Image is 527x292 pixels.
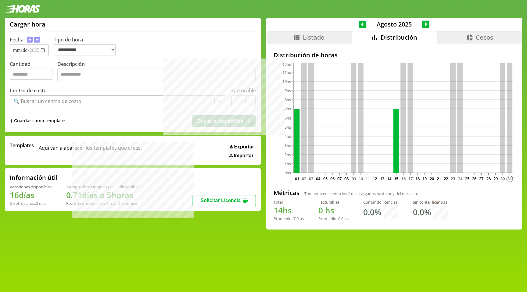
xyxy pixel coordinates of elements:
h2: Métricas [274,189,299,197]
tspan: 11hs [282,69,291,75]
text: 17 [408,176,413,181]
tspan: 9hs [285,88,291,93]
h2: Información útil [10,173,58,182]
span: +Guardar como template [10,118,65,124]
label: Tipo de hora [54,36,121,56]
text: 13 [380,176,384,181]
h1: Cargar hora [10,20,45,28]
div: De otros años: 3 días [10,201,52,206]
div: Facturables [318,199,349,205]
label: Cantidad [10,61,57,83]
span: 0 [318,205,323,216]
span: Cecos [476,33,493,41]
text: 20 [429,176,434,181]
span: Tomando en cuenta los días cargados hasta hoy del mes actual. [304,191,422,196]
text: 27 [479,176,483,181]
div: Sin contar licencias [413,199,448,205]
div: Promedio: hs [274,216,304,221]
text: 06 [330,176,335,181]
span: + [10,118,13,124]
text: 12 [373,176,377,181]
tspan: 8hs [285,97,291,102]
text: 01 [295,176,299,181]
span: 0.0 [338,216,343,221]
div: 🔍 Buscar un centro de costo [13,98,81,105]
span: 14 [274,205,283,216]
h2: Distribución de horas [274,51,515,59]
span: Aqui van a aparecer los templates que crees. [39,142,142,158]
text: 03 [309,176,313,181]
h1: 16 días [10,190,52,201]
h1: hs [318,205,349,216]
text: 08 [344,176,349,181]
text: 04 [316,176,321,181]
tspan: 3hs [285,143,291,148]
label: Facturable [231,87,256,94]
tspan: 6hs [285,115,291,121]
label: Fecha [10,36,23,43]
text: 26 [472,176,476,181]
span: Distribución [381,33,417,41]
span: 2 [348,191,350,196]
div: Total [274,199,304,205]
h1: 0.0 % [413,207,431,218]
text: 23 [451,176,455,181]
h1: 0.0 % [363,207,381,218]
div: Tiempo Libre Optativo (TiLO) disponible [66,184,138,190]
span: Listado [303,33,324,41]
tspan: 2hs [285,152,291,157]
span: Exportar [234,144,254,150]
select: Tipo de hora [54,44,116,55]
h1: 0.71 días o 5 horas [66,190,138,201]
div: Promedio: hs [318,216,349,221]
text: 18 [415,176,420,181]
text: 14 [387,176,392,181]
text: 24 [458,176,462,181]
span: Agosto 2025 [366,20,422,28]
span: Templates [10,142,34,149]
label: Descripción [57,61,256,83]
label: Centro de costo [10,87,47,94]
span: 7.0 [293,216,299,221]
tspan: 4hs [285,134,291,139]
textarea: Descripción [57,69,256,81]
tspan: 1hs [285,161,291,166]
text: 21 [437,176,441,181]
tspan: 10hs [282,79,291,84]
text: 07 [337,176,342,181]
h1: hs [274,205,304,216]
button: Solicitar Licencia [192,195,256,206]
input: Cantidad [10,69,52,80]
img: logotipo [5,5,40,13]
text: 16 [401,176,405,181]
text: 10 [359,176,363,181]
text: 02 [302,176,306,181]
text: 29 [493,176,498,181]
text: 22 [444,176,448,181]
tspan: 7hs [285,106,291,112]
text: 05 [323,176,327,181]
tspan: 12hs [282,62,291,67]
div: Contando licencias [363,199,398,205]
text: 09 [351,176,356,181]
tspan: 5hs [285,124,291,130]
tspan: 0hs [285,170,291,176]
span: Importar [234,153,253,158]
text: 30 [500,176,505,181]
text: 19 [422,176,427,181]
text: 28 [486,176,490,181]
text: 31 [507,176,512,181]
text: 15 [394,176,398,181]
span: Solicitar Licencia [200,198,241,203]
text: 11 [366,176,370,181]
div: Vacaciones disponibles [10,184,52,190]
div: Recordá que vencen a fin de [66,201,138,206]
text: 25 [465,176,469,181]
button: Exportar [228,144,256,150]
b: Diciembre [117,201,137,206]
